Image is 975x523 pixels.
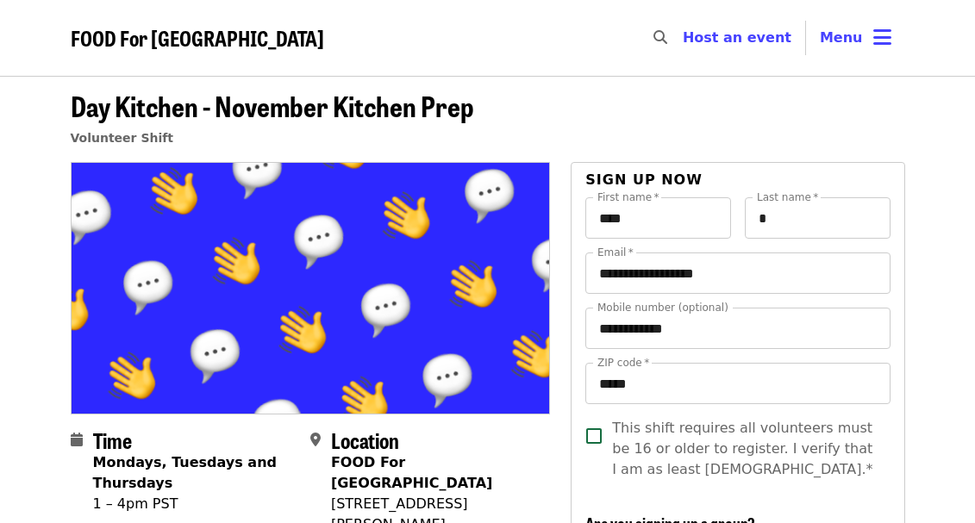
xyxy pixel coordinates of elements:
[806,17,905,59] button: Toggle account menu
[585,171,703,188] span: Sign up now
[331,425,399,455] span: Location
[757,192,818,202] label: Last name
[585,363,890,404] input: ZIP code
[585,308,890,349] input: Mobile number (optional)
[71,432,83,448] i: calendar icon
[331,454,492,491] strong: FOOD For [GEOGRAPHIC_DATA]
[683,29,791,46] a: Host an event
[820,29,863,46] span: Menu
[71,22,324,53] span: FOOD For [GEOGRAPHIC_DATA]
[93,425,132,455] span: Time
[71,85,474,126] span: Day Kitchen - November Kitchen Prep
[653,29,667,46] i: search icon
[72,163,550,413] img: Day Kitchen - November Kitchen Prep organized by FOOD For Lane County
[310,432,321,448] i: map-marker-alt icon
[597,247,634,258] label: Email
[585,197,731,239] input: First name
[597,192,659,202] label: First name
[71,26,324,51] a: FOOD For [GEOGRAPHIC_DATA]
[597,358,649,368] label: ZIP code
[873,25,891,50] i: bars icon
[93,454,278,491] strong: Mondays, Tuesdays and Thursdays
[585,252,890,294] input: Email
[597,302,728,313] label: Mobile number (optional)
[678,17,691,59] input: Search
[93,494,297,514] div: 1 – 4pm PST
[745,197,891,239] input: Last name
[612,418,876,480] span: This shift requires all volunteers must be 16 or older to register. I verify that I am as least [...
[71,131,174,145] a: Volunteer Shift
